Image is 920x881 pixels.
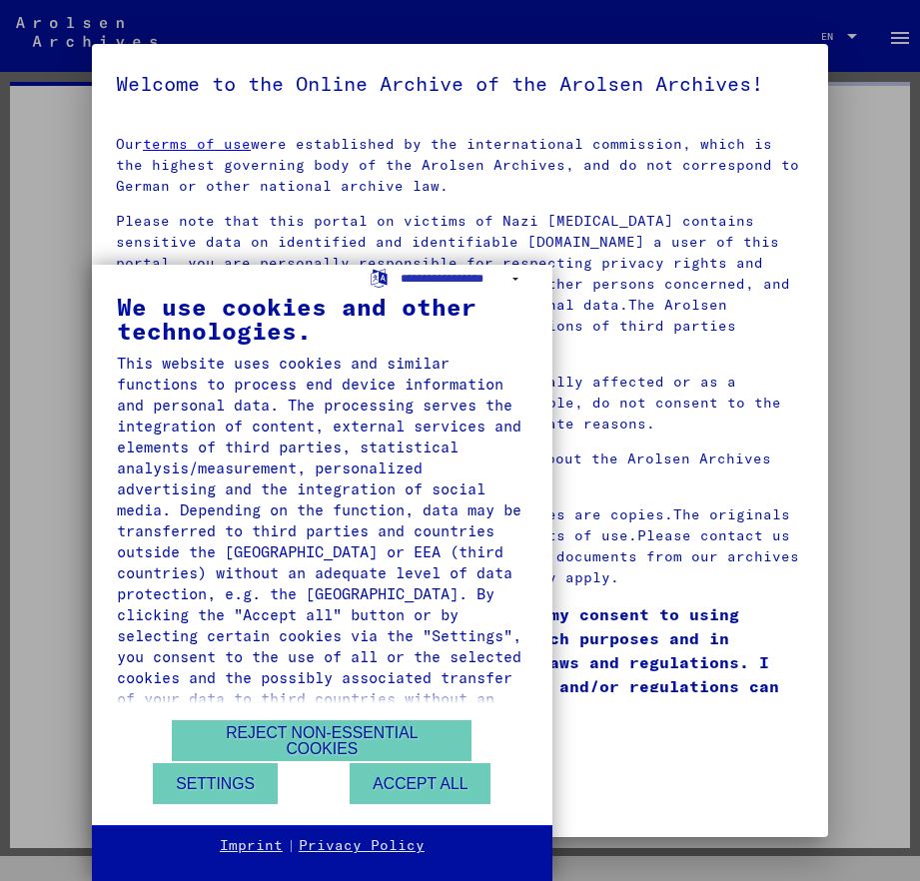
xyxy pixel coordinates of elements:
[299,836,425,856] a: Privacy Policy
[117,295,527,343] div: We use cookies and other technologies.
[153,763,278,804] button: Settings
[172,720,471,761] button: Reject non-essential cookies
[350,763,490,804] button: Accept all
[117,353,527,730] div: This website uses cookies and similar functions to process end device information and personal da...
[220,836,283,856] a: Imprint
